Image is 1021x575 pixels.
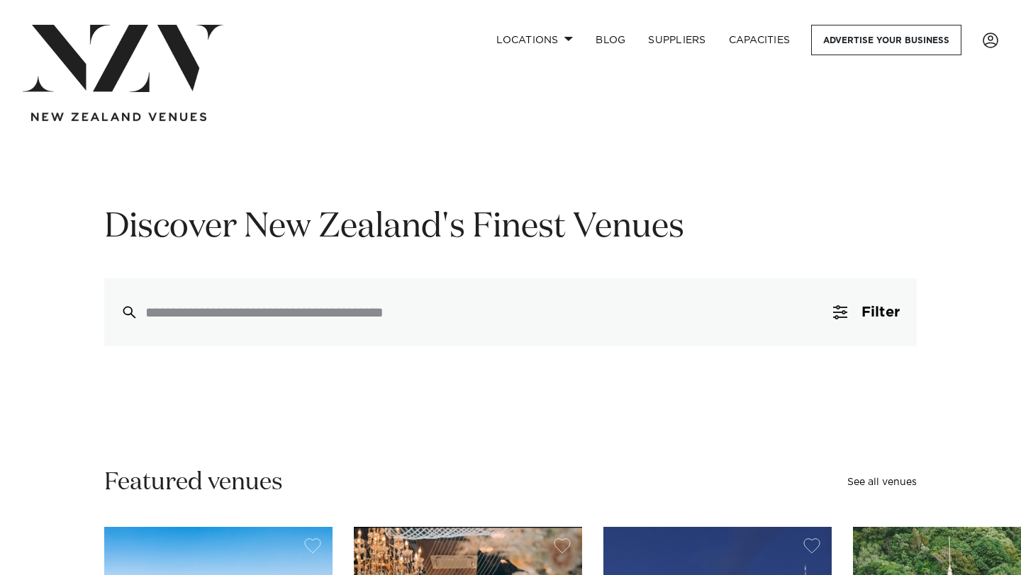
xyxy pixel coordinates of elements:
span: Filter [861,305,900,319]
h1: Discover New Zealand's Finest Venues [104,205,917,250]
a: SUPPLIERS [637,25,717,55]
a: Locations [485,25,584,55]
a: Capacities [718,25,802,55]
a: Advertise your business [811,25,961,55]
img: new-zealand-venues-text.png [31,113,206,122]
h2: Featured venues [104,467,283,499]
img: nzv-logo.png [23,25,223,92]
a: See all venues [847,477,917,487]
a: BLOG [584,25,637,55]
button: Filter [816,278,917,346]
